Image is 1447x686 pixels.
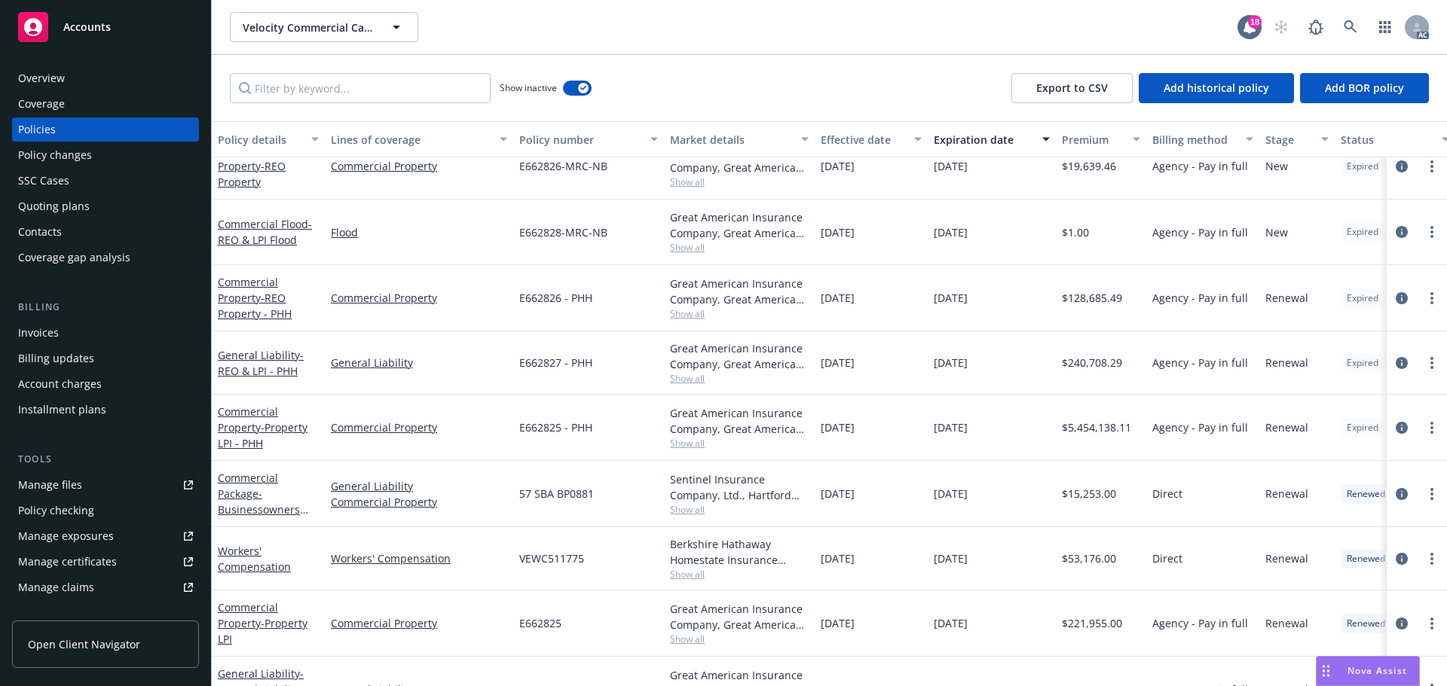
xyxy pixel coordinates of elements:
a: Switch app [1370,12,1400,42]
button: Nova Assist [1316,656,1420,686]
a: more [1423,223,1441,241]
span: Direct [1152,486,1182,502]
span: E662828-MRC-NB [519,224,607,240]
span: Expired [1347,225,1378,239]
a: circleInformation [1393,614,1411,633]
span: Export to CSV [1036,81,1108,95]
span: Expired [1347,160,1378,173]
span: Add historical policy [1164,81,1269,95]
a: Billing updates [12,346,199,370]
a: circleInformation [1393,223,1411,241]
span: Show all [670,568,809,581]
div: Contacts [18,220,62,244]
span: Expired [1347,356,1378,370]
div: Account charges [18,372,102,396]
span: $53,176.00 [1062,550,1116,566]
span: [DATE] [821,355,855,370]
button: Policy details [212,121,325,157]
span: Open Client Navigator [28,636,140,652]
span: $240,708.29 [1062,355,1122,370]
a: Coverage [12,92,199,116]
span: New [1265,158,1288,174]
div: Expiration date [934,132,1033,148]
div: Sentinel Insurance Company, Ltd., Hartford Insurance Group [670,471,809,503]
div: Installment plans [18,398,106,422]
a: more [1423,550,1441,568]
button: Velocity Commercial Capital [230,12,418,42]
div: Policy checking [18,498,94,523]
span: E662826-MRC-NB [519,158,607,174]
div: Great American Insurance Company, Great American Insurance Group, Steamboat Insurance Services (f... [670,601,809,633]
span: Show all [670,437,809,450]
div: Stage [1265,132,1312,148]
span: - Businessowners Policy [218,486,308,532]
a: Commercial Property [331,494,507,510]
a: Commercial Property [331,290,507,306]
span: $15,253.00 [1062,486,1116,502]
span: [DATE] [934,224,968,240]
span: $5,454,138.11 [1062,419,1131,435]
span: [DATE] [934,486,968,502]
a: Report a Bug [1301,12,1331,42]
span: Agency - Pay in full [1152,615,1248,631]
button: Stage [1259,121,1335,157]
div: 18 [1248,15,1262,29]
span: [DATE] [934,158,968,174]
a: Commercial Property [331,419,507,435]
a: more [1423,354,1441,372]
div: Manage certificates [18,550,117,574]
span: Accounts [63,21,111,33]
div: Market details [670,132,792,148]
a: more [1423,614,1441,633]
a: Manage certificates [12,550,199,574]
span: [DATE] [934,615,968,631]
span: Agency - Pay in full [1152,158,1248,174]
span: VEWC511775 [519,550,584,566]
a: circleInformation [1393,419,1411,437]
div: Lines of coverage [331,132,491,148]
span: [DATE] [934,419,968,435]
span: E662826 - PHH [519,290,592,306]
div: SSC Cases [18,169,69,193]
a: Commercial Property [218,275,292,321]
div: Billing [12,300,199,315]
span: Show all [670,633,809,645]
div: Policy changes [18,143,92,167]
a: Flood [331,224,507,240]
span: Manage exposures [12,524,199,548]
a: Manage files [12,473,199,497]
a: Commercial Property [218,600,307,646]
span: $1.00 [1062,224,1089,240]
span: Renewal [1265,615,1308,631]
span: Renewal [1265,355,1308,370]
div: Manage exposures [18,524,114,548]
div: Coverage gap analysis [18,245,130,270]
div: Coverage [18,92,65,116]
a: Account charges [12,372,199,396]
div: Great American Insurance Company, Great American Insurance Group, Steamboat IS, Inc. (formally Br... [670,209,809,241]
span: [DATE] [934,355,968,370]
span: - Property LPI [218,616,307,646]
span: Show all [670,307,809,320]
a: Manage claims [12,575,199,599]
a: Commercial Property [331,158,507,174]
a: Commercial Property [218,404,307,450]
a: Invoices [12,321,199,345]
span: Renewal [1265,550,1308,566]
button: Expiration date [928,121,1056,157]
button: Add BOR policy [1300,73,1429,103]
span: $128,685.49 [1062,290,1122,306]
a: more [1423,289,1441,307]
div: Policies [18,117,56,142]
div: Quoting plans [18,194,90,218]
div: Great American Insurance Company, Great American Insurance Group, Steamboat IS, Inc. (formally Br... [670,340,809,372]
span: Renewal [1265,290,1308,306]
a: Commercial Package [218,471,300,532]
div: Tools [12,452,199,467]
a: more [1423,157,1441,175]
div: Effective date [821,132,905,148]
a: Commercial Property [218,143,286,189]
div: Manage files [18,473,82,497]
a: circleInformation [1393,289,1411,307]
span: New [1265,224,1288,240]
